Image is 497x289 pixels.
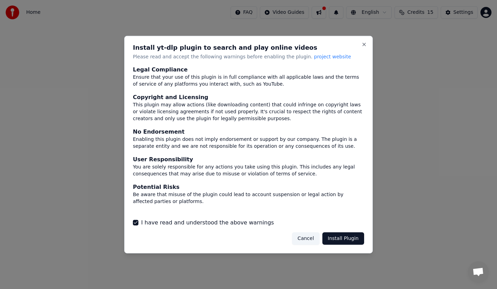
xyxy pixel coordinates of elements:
span: project website [314,54,351,59]
div: Ensure that your use of this plugin is in full compliance with all applicable laws and the terms ... [133,74,364,88]
button: Install Plugin [322,232,364,245]
div: Potential Risks [133,183,364,191]
div: Copyright and Licensing [133,93,364,102]
div: Enabling this plugin does not imply endorsement or support by our company. The plugin is a separa... [133,136,364,150]
label: I have read and understood the above warnings [141,219,274,227]
h2: Install yt-dlp plugin to search and play online videos [133,44,364,50]
p: Please read and accept the following warnings before enabling the plugin. [133,53,364,60]
div: This plugin may allow actions (like downloading content) that could infringe on copyright laws or... [133,102,364,122]
button: Cancel [292,232,319,245]
div: User Responsibility [133,155,364,164]
div: Be aware that misuse of the plugin could lead to account suspension or legal action by affected p... [133,191,364,205]
div: You are solely responsible for any actions you take using this plugin. This includes any legal co... [133,164,364,177]
div: No Endorsement [133,128,364,136]
div: Legal Compliance [133,66,364,74]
